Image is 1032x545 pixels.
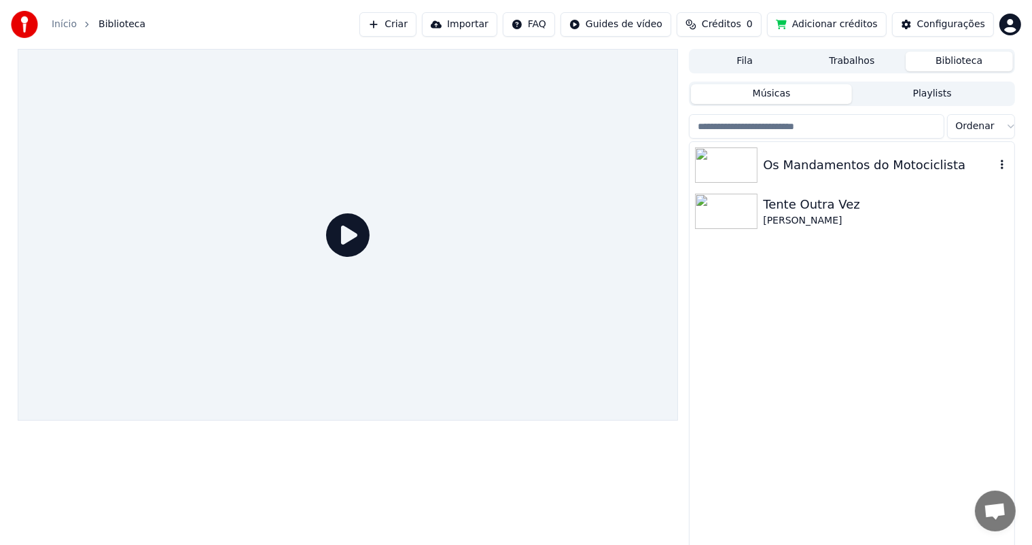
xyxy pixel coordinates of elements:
[422,12,497,37] button: Importar
[763,156,995,175] div: Os Mandamentos do Motociclista
[677,12,762,37] button: Créditos0
[975,491,1016,531] div: Bate-papo aberto
[561,12,671,37] button: Guides de vídeo
[763,195,1008,214] div: Tente Outra Vez
[763,214,1008,228] div: [PERSON_NAME]
[702,18,741,31] span: Créditos
[956,120,995,133] span: Ordenar
[917,18,985,31] div: Configurações
[99,18,145,31] span: Biblioteca
[798,52,906,71] button: Trabalhos
[52,18,77,31] a: Início
[892,12,994,37] button: Configurações
[52,18,145,31] nav: breadcrumb
[747,18,753,31] span: 0
[11,11,38,38] img: youka
[691,52,798,71] button: Fila
[359,12,416,37] button: Criar
[906,52,1013,71] button: Biblioteca
[767,12,887,37] button: Adicionar créditos
[503,12,555,37] button: FAQ
[691,84,852,104] button: Músicas
[852,84,1013,104] button: Playlists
